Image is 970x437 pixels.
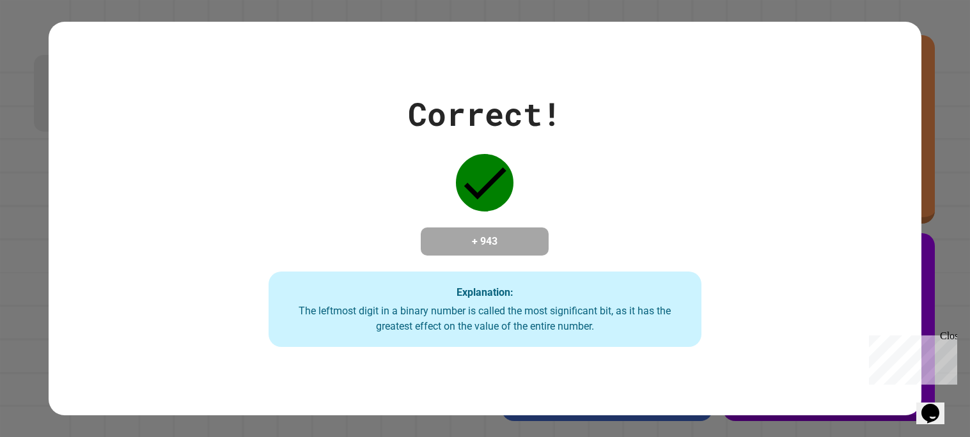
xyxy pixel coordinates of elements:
[457,286,513,298] strong: Explanation:
[916,386,957,424] iframe: chat widget
[434,234,536,249] h4: + 943
[5,5,88,81] div: Chat with us now!Close
[281,303,689,334] div: The leftmost digit in a binary number is called the most significant bit, as it has the greatest ...
[864,330,957,385] iframe: chat widget
[408,90,561,138] div: Correct!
